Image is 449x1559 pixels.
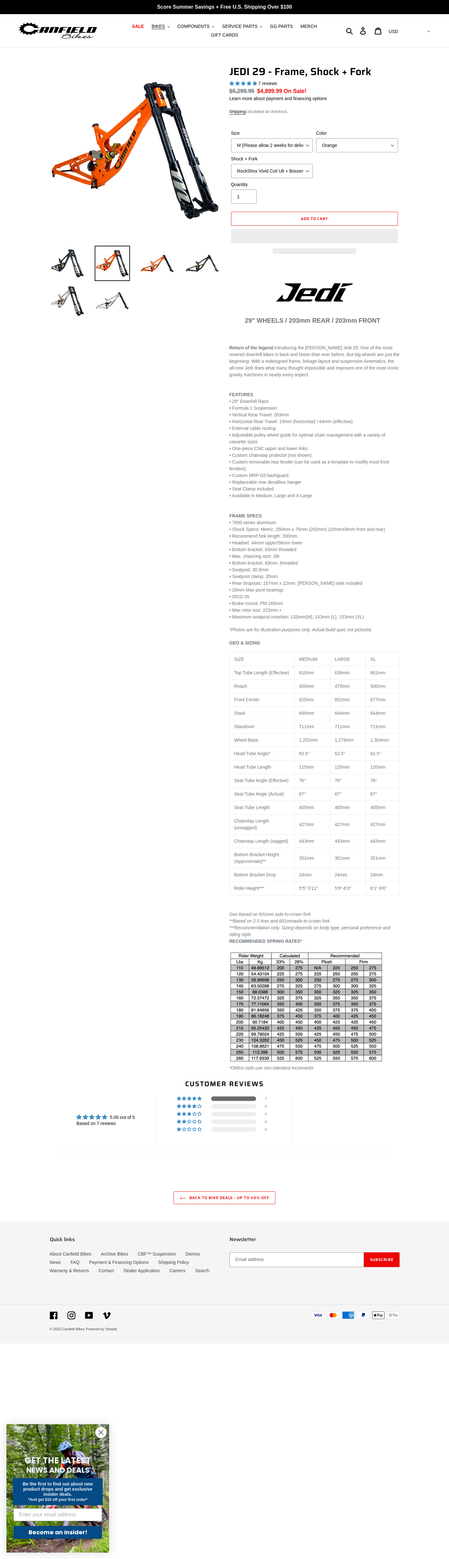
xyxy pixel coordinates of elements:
[234,684,247,689] span: Reach
[229,627,372,632] em: *Photos are for illustration purposes only. Actual build spec not pictured.
[370,872,383,877] span: 24mm
[340,778,341,783] span: °
[376,778,377,783] span: °
[229,1065,314,1070] em: *Ohlins coils use non-standard increments
[316,130,398,137] label: Color
[50,1251,91,1257] a: About Canfield Bikes
[267,22,296,31] a: GG PARTS
[370,839,385,844] span: 443mm
[229,405,277,411] span: • Formula 1 Suspension
[299,778,304,783] span: 76
[229,493,312,498] span: • Available in Medium, Large and X-Large
[370,764,385,770] span: 120mm
[95,246,130,281] img: Load image into Gallery viewer, JEDI 29 - Frame, Shock + Fork
[229,527,385,532] span: • Shock Specs: Metric: 250mm x 75mm (203mm) (20mmX8mm front and rear)
[229,554,280,559] span: • Max. chainring size: 38t
[308,751,310,756] span: °
[233,918,294,924] span: Based on 2.5 tires and 601mm
[299,886,318,891] span: 5'5"-5'11"
[234,839,288,844] span: Chainstay Length (sagged)
[13,1508,102,1521] input: Enter your email address
[299,822,314,827] span: 427mm
[299,711,314,716] span: 640mm
[335,856,350,861] span: 351mm
[158,1260,189,1265] a: Shipping Policy
[71,1260,80,1265] a: FAQ
[270,24,293,29] span: GG PARTS
[138,1251,176,1257] a: CBF™ Suspension
[229,96,327,101] a: Learn more about payment and financing options
[335,737,353,743] span: 1,279mm
[110,1115,135,1120] span: 5.00 out of 5
[297,22,320,31] a: MERCH
[234,778,289,783] span: Seat Tube Angle (Effective)
[50,1327,85,1331] small: © 2025,
[379,751,381,756] span: °
[229,65,400,78] h1: JEDI 29 - Frame, Shock + Fork
[50,246,85,281] img: Load image into Gallery viewer, JEDI 29 - Frame, Shock + Fork
[177,1096,203,1101] div: 100% (7) reviews with 5 star rating
[299,697,314,702] span: 825mm
[299,657,317,662] span: MEDIUM
[229,486,274,491] span: • Seat Clamp included
[234,764,271,770] span: Head Tube Length
[299,839,314,844] span: 443mm
[89,1260,149,1265] a: Payment & Financing Options
[370,737,389,743] span: 1,304mm
[234,724,255,729] span: Standover
[169,1268,186,1273] a: Careers
[299,684,314,689] span: 450mm
[335,724,350,729] span: 711mm​
[149,22,173,31] button: BIKES
[335,805,350,810] span: 405mm
[335,822,350,827] span: 427mm
[76,1120,135,1127] div: Based on 7 reviews
[229,614,364,619] span: • Maximum seatpost insertion: 133mm(M), 143mm (L), 153mm (XL)
[86,1327,117,1331] a: Powered by Shopify
[335,778,340,783] span: 76
[335,684,350,689] span: 475mm
[229,939,302,944] b: RECOMMENDED SPRING RATES*
[299,670,314,675] span: 610mm
[234,711,246,716] span: Stack
[335,657,350,662] span: LARGE
[335,764,350,770] span: 120mm
[229,109,246,115] a: Shipping
[284,87,307,95] span: On Sale!
[99,1268,114,1273] a: Contact
[229,453,312,458] span: • Custom chainstay protector (not shown)
[229,345,400,377] span: Introducing the [PERSON_NAME] Jedi 29. One of the most revered downhill bikes is back and faster ...
[152,24,165,29] span: BIKES
[234,886,264,891] span: Rider Height***
[229,601,283,606] span: • Brake mount: PM 180mm
[23,1481,93,1497] span: Be the first to find out about new product drops and get exclusive insider deals.
[50,1260,61,1265] a: News
[229,581,362,586] span: • Rear dropouts: 157mm x 12mm, [PERSON_NAME] axle included
[229,446,308,451] span: • One-piece CNC upper and lower links
[229,560,298,566] span: • Bottom bracket: 83mm, threaded
[229,81,258,86] span: 5.00 stars
[234,737,258,743] span: Wheel Base
[335,886,351,891] span: 5'9"-6'3"
[231,181,313,188] label: Quantity
[370,805,385,810] span: 405mm
[222,24,257,29] span: SERVICE PARTS
[370,657,376,662] span: XL
[300,24,317,29] span: MERCH
[245,317,380,324] span: 29" WHEELS / 203mm REAR / 203mm FRONT
[229,547,297,552] span: • Bottom bracket: 83mm threaded
[229,533,298,539] span: • Recommend fork length: 200mm
[231,212,398,226] button: Add to cart
[370,724,385,729] span: 711mm​
[229,912,311,917] span: Geo based on 601mm axle-to-crown fork
[304,778,306,783] span: °
[234,852,279,864] span: Bottom Bracket Height (Approximate)**
[343,751,345,756] span: °
[208,31,241,39] a: GIFT CARDS
[229,412,353,424] span: • Vertical Rear Travel: 203mm • Horizontal Rear Travel: 19mm (horizontal) / 64mm (effective)
[195,1268,209,1273] a: Search
[229,432,385,444] span: • Adjustable pulley wheel guide for optimal chain management with a variety of cassette sizes
[299,764,314,770] span: 115mm
[335,791,341,797] span: 67°
[234,805,270,810] span: Seat Tube Length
